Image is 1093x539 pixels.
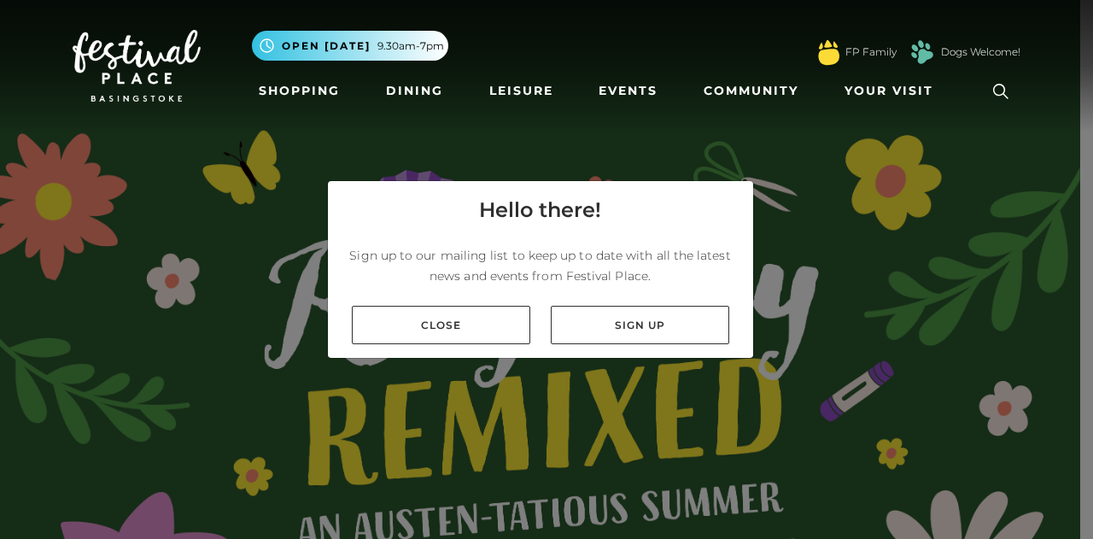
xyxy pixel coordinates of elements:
img: Festival Place Logo [73,30,201,102]
span: 9.30am-7pm [377,38,444,54]
span: Your Visit [845,82,933,100]
span: Open [DATE] [282,38,371,54]
a: Events [592,75,664,107]
a: Sign up [551,306,729,344]
a: Dining [379,75,450,107]
p: Sign up to our mailing list to keep up to date with all the latest news and events from Festival ... [342,245,739,286]
a: Shopping [252,75,347,107]
a: FP Family [845,44,897,60]
a: Your Visit [838,75,949,107]
button: Open [DATE] 9.30am-7pm [252,31,448,61]
a: Community [697,75,805,107]
a: Dogs Welcome! [941,44,1020,60]
a: Close [352,306,530,344]
h4: Hello there! [479,195,601,226]
a: Leisure [482,75,560,107]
